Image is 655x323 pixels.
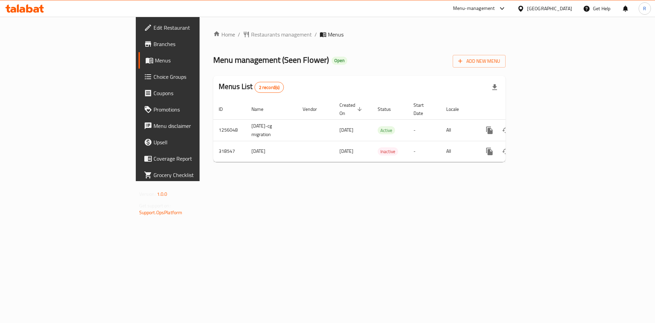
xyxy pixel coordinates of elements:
[339,147,353,156] span: [DATE]
[219,82,284,93] h2: Menus List
[213,30,506,39] nav: breadcrumb
[139,208,183,217] a: Support.OpsPlatform
[154,171,240,179] span: Grocery Checklist
[254,82,284,93] div: Total records count
[498,122,514,138] button: Change Status
[486,79,503,96] div: Export file
[378,148,398,156] span: Inactive
[413,101,433,117] span: Start Date
[481,122,498,138] button: more
[408,119,441,141] td: -
[139,69,245,85] a: Choice Groups
[441,141,476,162] td: All
[139,167,245,183] a: Grocery Checklist
[154,73,240,81] span: Choice Groups
[332,58,347,63] span: Open
[139,85,245,101] a: Coupons
[213,99,552,162] table: enhanced table
[251,105,272,113] span: Name
[315,30,317,39] li: /
[139,19,245,36] a: Edit Restaurant
[155,56,240,64] span: Menus
[378,147,398,156] div: Inactive
[154,24,240,32] span: Edit Restaurant
[157,190,168,199] span: 1.0.0
[139,101,245,118] a: Promotions
[154,40,240,48] span: Branches
[481,143,498,160] button: more
[154,105,240,114] span: Promotions
[643,5,646,12] span: R
[332,57,347,65] div: Open
[339,101,364,117] span: Created On
[243,30,312,39] a: Restaurants management
[527,5,572,12] div: [GEOGRAPHIC_DATA]
[453,55,506,68] button: Add New Menu
[339,126,353,134] span: [DATE]
[154,122,240,130] span: Menu disclaimer
[246,119,297,141] td: [DATE]-cg migration
[213,52,329,68] span: Menu management ( Seen Flower )
[328,30,344,39] span: Menus
[246,141,297,162] td: [DATE]
[303,105,326,113] span: Vendor
[139,36,245,52] a: Branches
[139,150,245,167] a: Coverage Report
[139,52,245,69] a: Menus
[219,105,232,113] span: ID
[441,119,476,141] td: All
[154,89,240,97] span: Coupons
[453,4,495,13] div: Menu-management
[139,201,171,210] span: Get support on:
[154,138,240,146] span: Upsell
[408,141,441,162] td: -
[139,134,245,150] a: Upsell
[139,118,245,134] a: Menu disclaimer
[139,190,156,199] span: Version:
[251,30,312,39] span: Restaurants management
[446,105,468,113] span: Locale
[458,57,500,65] span: Add New Menu
[378,105,400,113] span: Status
[378,126,395,134] div: Active
[255,84,284,91] span: 2 record(s)
[378,127,395,134] span: Active
[476,99,552,120] th: Actions
[154,155,240,163] span: Coverage Report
